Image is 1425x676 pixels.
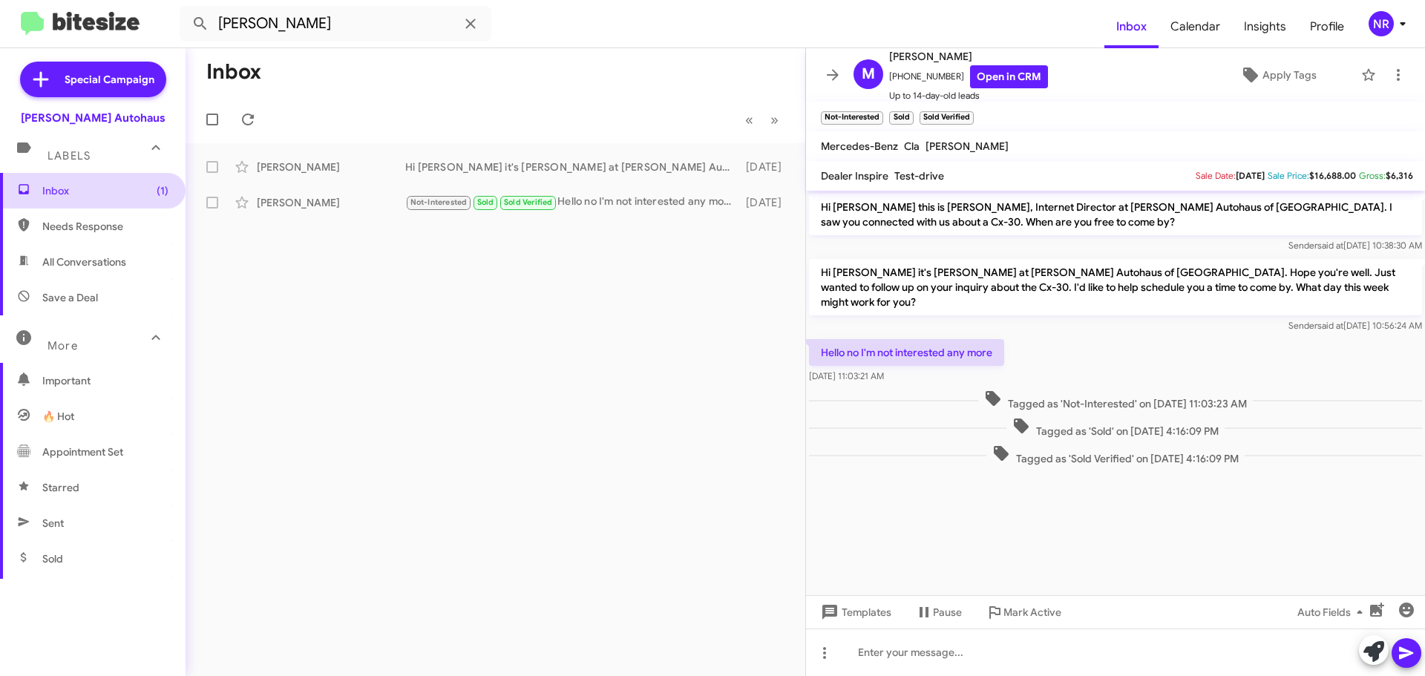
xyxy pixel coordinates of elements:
[1236,170,1265,181] span: [DATE]
[894,169,944,183] span: Test-drive
[1297,599,1369,626] span: Auto Fields
[1285,599,1380,626] button: Auto Fields
[1262,62,1317,88] span: Apply Tags
[1196,170,1236,181] span: Sale Date:
[970,65,1048,88] a: Open in CRM
[821,111,883,125] small: Not-Interested
[903,599,974,626] button: Pause
[1288,320,1422,331] span: Sender [DATE] 10:56:24 AM
[42,183,168,198] span: Inbox
[889,47,1048,65] span: [PERSON_NAME]
[410,197,468,207] span: Not-Interested
[920,111,974,125] small: Sold Verified
[745,111,753,129] span: «
[1268,170,1309,181] span: Sale Price:
[1317,320,1343,331] span: said at
[818,599,891,626] span: Templates
[1298,5,1356,48] a: Profile
[821,140,898,153] span: Mercedes-Benz
[504,197,553,207] span: Sold Verified
[761,105,787,135] button: Next
[862,62,875,86] span: M
[1317,240,1343,251] span: said at
[974,599,1073,626] button: Mark Active
[257,195,405,210] div: [PERSON_NAME]
[47,149,91,163] span: Labels
[889,65,1048,88] span: [PHONE_NUMBER]
[42,373,168,388] span: Important
[21,111,166,125] div: [PERSON_NAME] Autohaus
[1359,170,1386,181] span: Gross:
[809,259,1422,315] p: Hi [PERSON_NAME] it's [PERSON_NAME] at [PERSON_NAME] Autohaus of [GEOGRAPHIC_DATA]. Hope you're w...
[738,195,793,210] div: [DATE]
[405,194,738,211] div: Hello no I'm not interested any more
[1309,170,1356,181] span: $16,688.00
[809,339,1004,366] p: Hello no I'm not interested any more
[257,160,405,174] div: [PERSON_NAME]
[821,169,888,183] span: Dealer Inspire
[904,140,920,153] span: Cla
[1232,5,1298,48] a: Insights
[809,370,884,381] span: [DATE] 11:03:21 AM
[1356,11,1409,36] button: NR
[42,409,74,424] span: 🔥 Hot
[65,72,154,87] span: Special Campaign
[42,480,79,495] span: Starred
[42,551,63,566] span: Sold
[405,160,738,174] div: Hi [PERSON_NAME] it's [PERSON_NAME] at [PERSON_NAME] Autohaus of [GEOGRAPHIC_DATA][PERSON_NAME] j...
[1006,417,1225,439] span: Tagged as 'Sold' on [DATE] 4:16:09 PM
[42,444,123,459] span: Appointment Set
[42,219,168,234] span: Needs Response
[1386,170,1413,181] span: $6,316
[206,60,261,84] h1: Inbox
[1104,5,1159,48] a: Inbox
[933,599,962,626] span: Pause
[1369,11,1394,36] div: NR
[1003,599,1061,626] span: Mark Active
[42,255,126,269] span: All Conversations
[42,516,64,531] span: Sent
[737,105,787,135] nav: Page navigation example
[770,111,779,129] span: »
[738,160,793,174] div: [DATE]
[986,444,1245,466] span: Tagged as 'Sold Verified' on [DATE] 4:16:09 PM
[1288,240,1422,251] span: Sender [DATE] 10:38:30 AM
[42,290,98,305] span: Save a Deal
[736,105,762,135] button: Previous
[1202,62,1354,88] button: Apply Tags
[809,194,1422,235] p: Hi [PERSON_NAME] this is [PERSON_NAME], Internet Director at [PERSON_NAME] Autohaus of [GEOGRAPHI...
[477,197,494,207] span: Sold
[926,140,1009,153] span: [PERSON_NAME]
[889,88,1048,103] span: Up to 14-day-old leads
[806,599,903,626] button: Templates
[47,339,78,352] span: More
[180,6,491,42] input: Search
[1159,5,1232,48] a: Calendar
[157,183,168,198] span: (1)
[889,111,913,125] small: Sold
[978,390,1253,411] span: Tagged as 'Not-Interested' on [DATE] 11:03:23 AM
[20,62,166,97] a: Special Campaign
